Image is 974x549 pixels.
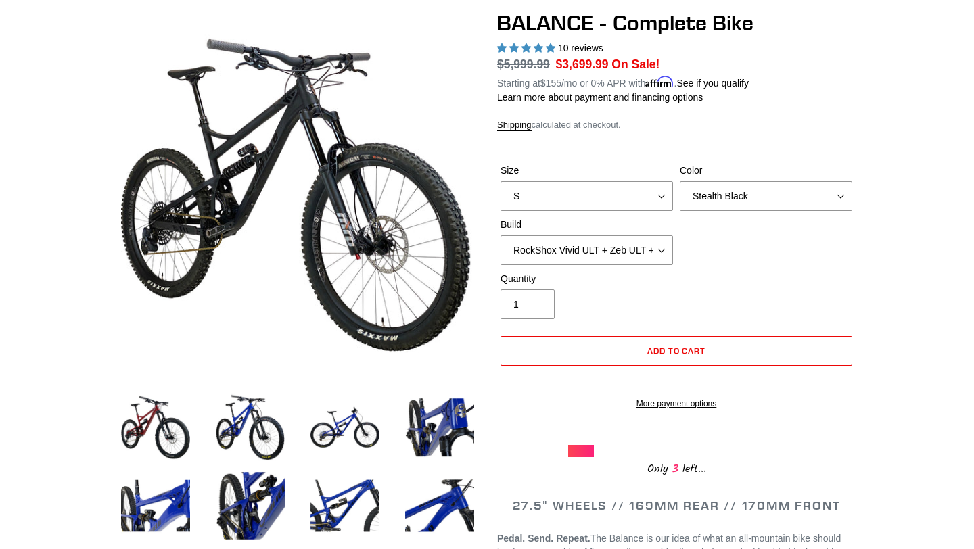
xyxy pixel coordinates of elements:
[501,164,673,178] label: Size
[308,469,382,543] img: Load image into Gallery viewer, BALANCE - Complete Bike
[501,398,852,410] a: More payment options
[680,164,852,178] label: Color
[402,390,477,464] img: Load image into Gallery viewer, BALANCE - Complete Bike
[497,57,550,71] s: $5,999.99
[611,55,659,73] span: On Sale!
[118,390,193,464] img: Load image into Gallery viewer, BALANCE - Complete Bike
[568,457,785,478] div: Only left...
[556,57,609,71] span: $3,699.99
[501,272,673,286] label: Quantity
[558,43,603,53] span: 10 reviews
[497,10,856,36] h1: BALANCE - Complete Bike
[308,390,382,464] img: Load image into Gallery viewer, BALANCE - Complete Bike
[402,469,477,543] img: Load image into Gallery viewer, BALANCE - Complete Bike
[647,345,706,356] span: Add to cart
[213,390,287,464] img: Load image into Gallery viewer, BALANCE - Complete Bike
[676,78,749,89] a: See if you qualify - Learn more about Affirm Financing (opens in modal)
[540,78,561,89] span: $155
[118,469,193,543] img: Load image into Gallery viewer, BALANCE - Complete Bike
[497,118,856,132] div: calculated at checkout.
[497,120,532,131] a: Shipping
[497,73,749,91] p: Starting at /mo or 0% APR with .
[497,533,590,544] b: Pedal. Send. Repeat.
[501,336,852,366] button: Add to cart
[213,469,287,543] img: Load image into Gallery viewer, BALANCE - Complete Bike
[645,76,674,87] span: Affirm
[501,218,673,232] label: Build
[668,460,682,477] span: 3
[497,43,558,53] span: 5.00 stars
[497,92,703,103] a: Learn more about payment and financing options
[497,498,856,513] h2: 27.5" WHEELS // 169MM REAR // 170MM FRONT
